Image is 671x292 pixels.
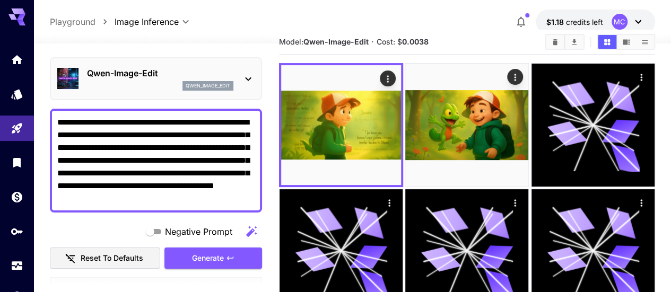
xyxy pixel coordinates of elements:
[546,35,564,49] button: Clear All
[50,247,160,269] button: Reset to defaults
[402,37,429,46] b: 0.0038
[11,259,23,272] div: Usage
[597,34,655,50] div: Show media in grid viewShow media in video viewShow media in list view
[405,64,528,187] img: A+gCNQH6fzxSIOcy4wShAAAAAElFTkSuQmCC
[612,14,628,30] div: MC
[87,67,233,79] p: Qwen-Image-Edit
[633,194,649,210] div: Actions
[165,225,232,238] span: Negative Prompt
[536,10,655,34] button: $1.18433MC
[546,17,566,26] span: $1.18
[11,156,23,169] div: Library
[50,15,115,28] nav: breadcrumb
[381,194,397,210] div: Actions
[377,37,429,46] span: Cost: $
[279,37,369,46] span: Model:
[633,69,649,85] div: Actions
[11,118,23,131] div: Playground
[164,247,262,269] button: Generate
[11,190,23,203] div: Wallet
[546,16,603,28] div: $1.18433
[380,70,396,86] div: Actions
[11,87,23,101] div: Models
[303,37,369,46] b: Qwen-Image-Edit
[115,15,179,28] span: Image Inference
[11,53,23,66] div: Home
[508,194,524,210] div: Actions
[565,35,583,49] button: Download All
[635,35,654,49] button: Show media in list view
[566,17,603,26] span: credits left
[50,15,95,28] a: Playground
[186,82,230,90] p: qwen_image_edit
[617,35,635,49] button: Show media in video view
[508,69,524,85] div: Actions
[11,225,23,238] div: API Keys
[192,252,224,265] span: Generate
[545,34,585,50] div: Clear AllDownload All
[598,35,616,49] button: Show media in grid view
[281,65,401,185] img: w9on2HHSLjPjAAAAABJRU5ErkJggg==
[57,63,255,95] div: Qwen-Image-Editqwen_image_edit
[371,36,374,48] p: ·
